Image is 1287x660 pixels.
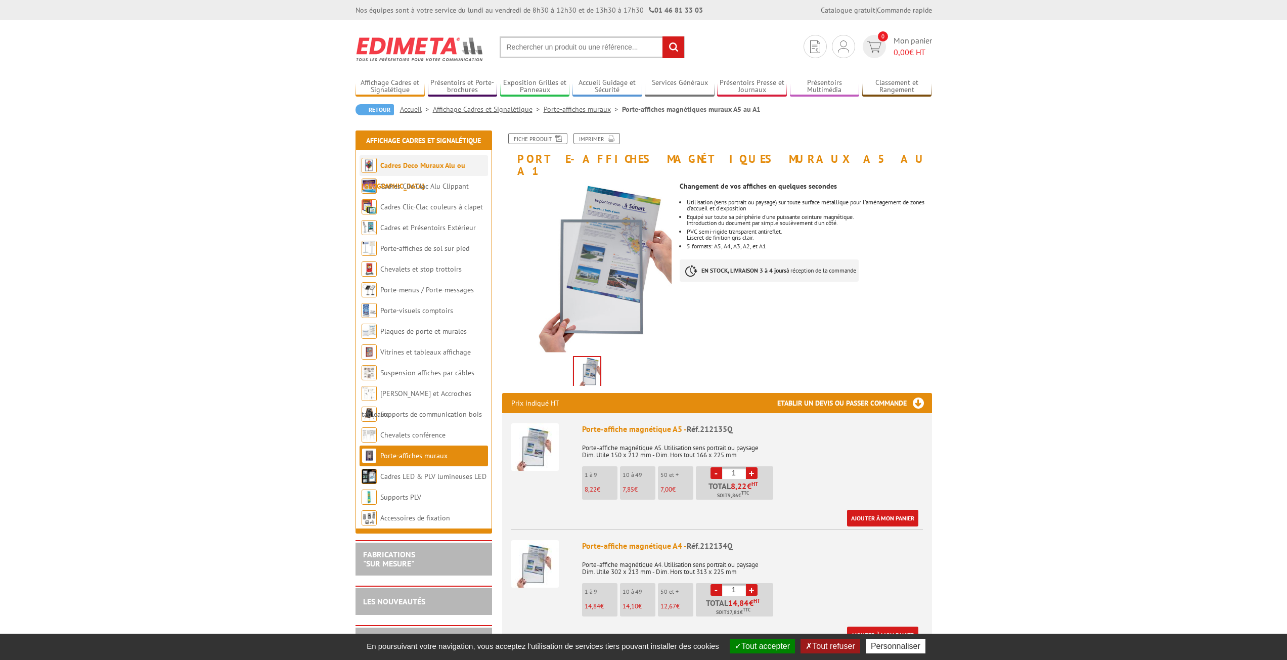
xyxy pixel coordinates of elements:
[717,78,787,95] a: Présentoirs Presse et Journaux
[356,104,394,115] a: Retour
[847,510,918,526] a: Ajouter à mon panier
[380,306,453,315] a: Porte-visuels comptoirs
[362,389,471,419] a: [PERSON_NAME] et Accroches tableaux
[585,603,617,610] p: €
[585,485,597,494] span: 8,22
[380,244,469,253] a: Porte-affiches de sol sur pied
[660,588,693,595] p: 50 et +
[500,78,570,95] a: Exposition Grilles et Panneaux
[380,451,448,460] a: Porte-affiches muraux
[362,427,377,443] img: Chevalets conférence
[362,261,377,277] img: Chevalets et stop trottoirs
[623,485,634,494] span: 7,85
[362,303,377,318] img: Porte-visuels comptoirs
[645,78,715,95] a: Services Généraux
[746,467,758,479] a: +
[751,480,758,488] sup: HT
[741,490,749,496] sup: TTC
[860,35,932,58] a: devis rapide 0 Mon panier 0,00€ HT
[717,492,749,500] span: Soit €
[380,285,474,294] a: Porte-menus / Porte-messages
[749,599,753,607] span: €
[582,437,923,459] p: Porte-affiche magnétique A5. Utilisation sens portrait ou paysage Dim. Utile 150 x 212 mm - Dim. ...
[362,365,377,380] img: Suspension affiches par câbles
[585,602,600,610] span: 14,84
[585,486,617,493] p: €
[877,6,932,15] a: Commande rapide
[362,386,377,401] img: Cimaises et Accroches tableaux
[380,182,469,191] a: Cadres Clic-Clac Alu Clippant
[380,223,476,232] a: Cadres et Présentoirs Extérieur
[777,393,932,413] h3: Etablir un devis ou passer commande
[753,597,760,604] sup: HT
[380,368,474,377] a: Suspension affiches par câbles
[362,510,377,525] img: Accessoires de fixation
[544,105,622,114] a: Porte-affiches muraux
[821,6,875,15] a: Catalogue gratuit
[660,486,693,493] p: €
[585,471,617,478] p: 1 à 9
[623,471,655,478] p: 10 à 49
[356,5,703,15] div: Nos équipes sont à votre service du lundi au vendredi de 8h30 à 12h30 et de 13h30 à 17h30
[711,584,722,596] a: -
[380,347,471,357] a: Vitrines et tableaux affichage
[366,136,481,145] a: Affichage Cadres et Signalétique
[801,639,860,653] button: Tout refuser
[428,78,498,95] a: Présentoirs et Porte-brochures
[400,105,433,114] a: Accueil
[660,602,676,610] span: 12,67
[362,199,377,214] img: Cadres Clic-Clac couleurs à clapet
[894,47,932,58] span: € HT
[511,393,559,413] p: Prix indiqué HT
[362,490,377,505] img: Supports PLV
[746,584,758,596] a: +
[623,602,638,610] span: 14,10
[362,469,377,484] img: Cadres LED & PLV lumineuses LED
[698,599,773,617] p: Total
[362,448,377,463] img: Porte-affiches muraux
[362,220,377,235] img: Cadres et Présentoirs Extérieur
[680,259,859,282] p: à réception de la commande
[582,540,923,552] div: Porte-affiche magnétique A4 -
[866,639,925,653] button: Personnaliser (fenêtre modale)
[810,40,820,53] img: devis rapide
[730,639,795,653] button: Tout accepter
[687,229,931,241] li: PVC semi-rigide transparent antireflet.
[623,588,655,595] p: 10 à 49
[623,486,655,493] p: €
[687,243,931,249] li: 5 formats: A5, A4, A3, A2, et A1
[867,41,881,53] img: devis rapide
[680,182,837,191] strong: Changement de vos affiches en quelques secondes
[380,430,446,439] a: Chevalets conférence
[380,513,450,522] a: Accessoires de fixation
[573,133,620,144] a: Imprimer
[716,608,750,617] span: Soit €
[847,627,918,643] a: Ajouter à mon panier
[821,5,932,15] div: |
[380,493,421,502] a: Supports PLV
[660,471,693,478] p: 50 et +
[362,161,465,191] a: Cadres Deco Muraux Alu ou [GEOGRAPHIC_DATA]
[363,596,425,606] a: LES NOUVEAUTÉS
[362,642,724,650] span: En poursuivant votre navigation, vous acceptez l'utilisation de services tiers pouvant installer ...
[362,344,377,360] img: Vitrines et tableaux affichage
[687,235,931,241] div: Liseret de finition gris clair.
[495,133,940,177] h1: Porte-affiches magnétiques muraux A5 au A1
[511,423,559,471] img: Porte-affiche magnétique A5
[687,424,733,434] span: Réf.212135Q
[380,202,483,211] a: Cadres Clic-Clac couleurs à clapet
[649,6,703,15] strong: 01 46 81 33 03
[790,78,860,95] a: Présentoirs Multimédia
[862,78,932,95] a: Classement et Rangement
[362,241,377,256] img: Porte-affiches de sol sur pied
[687,199,931,211] li: Utilisation (sens portrait ou paysage) sur toute surface métallique pour l'aménagement de zones d...
[698,482,773,500] p: Total
[878,31,888,41] span: 0
[687,220,931,226] div: Introduction du document par simple soulèvement d'un côté.
[380,265,462,274] a: Chevalets et stop trottoirs
[623,603,655,610] p: €
[433,105,544,114] a: Affichage Cadres et Signalétique
[894,35,932,58] span: Mon panier
[660,485,672,494] span: 7,00
[728,492,738,500] span: 9,86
